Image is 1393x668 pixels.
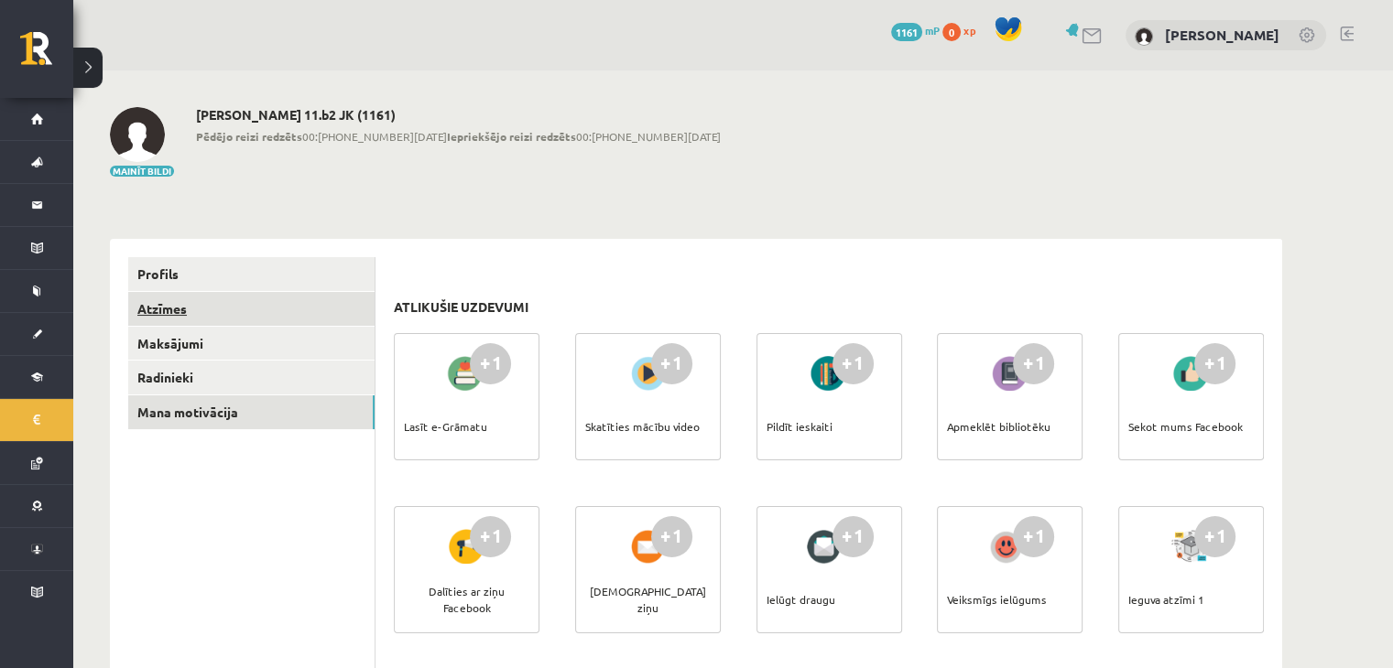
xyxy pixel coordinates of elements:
span: xp [963,23,975,38]
b: Iepriekšējo reizi redzēts [447,129,576,144]
div: Lasīt e-Grāmatu [404,394,487,458]
div: +1 [1194,516,1235,557]
div: [DEMOGRAPHIC_DATA] ziņu [585,567,711,631]
div: +1 [1013,343,1054,384]
div: +1 [651,343,692,384]
a: Profils [128,257,375,291]
a: Maksājumi [128,327,375,361]
a: 0 xp [942,23,985,38]
a: [PERSON_NAME] [1165,26,1279,44]
a: Radinieki [128,361,375,394]
div: Sekot mums Facebook [1128,394,1243,458]
div: Dalīties ar ziņu Facebook [404,567,529,631]
h2: [PERSON_NAME] 11.b2 JK (1161) [196,107,721,123]
div: Apmeklēt bibliotēku [947,394,1050,458]
div: +1 [833,343,874,384]
b: Pēdējo reizi redzēts [196,129,302,144]
div: +1 [470,343,511,384]
a: Mana motivācija [128,395,375,429]
img: Marta Laķe [1135,27,1153,46]
img: Marta Laķe [110,107,165,162]
a: Rīgas 1. Tālmācības vidusskola [20,32,73,78]
span: 0 [942,23,961,41]
div: Skatīties mācību video [585,394,700,458]
div: Ielūgt draugu [767,567,835,631]
span: 1161 [891,23,922,41]
a: 1161 mP [891,23,940,38]
h3: Atlikušie uzdevumi [394,299,528,315]
div: +1 [833,516,874,557]
div: +1 [651,516,692,557]
div: +1 [470,516,511,557]
span: mP [925,23,940,38]
a: Atzīmes [128,292,375,326]
div: Veiksmīgs ielūgums [947,567,1047,631]
div: +1 [1194,343,1235,384]
div: +1 [1013,516,1054,557]
button: Mainīt bildi [110,166,174,177]
span: 00:[PHONE_NUMBER][DATE] 00:[PHONE_NUMBER][DATE] [196,128,721,145]
div: Pildīt ieskaiti [767,394,833,458]
div: Ieguva atzīmi 1 [1128,567,1204,631]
